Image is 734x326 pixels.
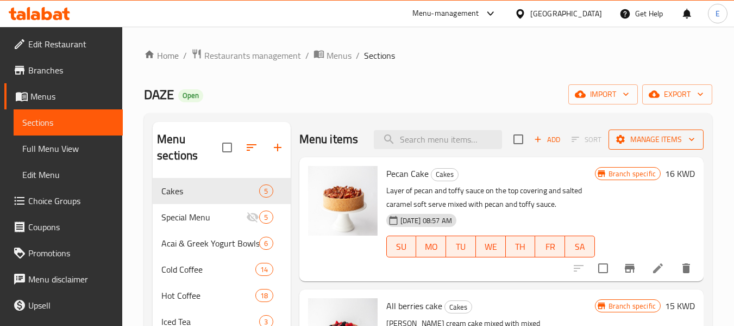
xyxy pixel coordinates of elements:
h2: Menu sections [157,131,222,164]
span: Special Menu [161,211,246,224]
a: Branches [4,57,123,83]
button: Add [530,131,564,148]
div: Cakes5 [153,178,290,204]
button: TU [446,236,476,257]
button: Branch-specific-item [617,255,643,281]
span: Full Menu View [22,142,114,155]
button: SU [386,236,417,257]
a: Menus [313,48,352,63]
span: Select to update [592,257,614,280]
div: Cakes [444,300,472,313]
span: Sections [364,49,395,62]
button: Add section [265,134,291,161]
a: Edit menu item [651,262,664,275]
div: items [259,237,273,250]
li: / [305,49,309,62]
span: Cakes [431,168,458,181]
span: E [716,8,720,20]
span: Promotions [28,247,114,260]
span: 14 [256,265,272,275]
a: Full Menu View [14,136,123,162]
span: Coupons [28,220,114,233]
span: MO [421,239,442,255]
button: delete [673,255,699,281]
span: Sections [22,116,114,129]
span: Sort sections [239,134,265,161]
button: Manage items [608,130,704,150]
span: Select section first [564,131,608,148]
span: import [577,88,629,101]
span: Manage items [617,133,695,146]
button: TH [506,236,536,257]
span: Edit Menu [22,168,114,181]
span: Select section [507,128,530,151]
span: TH [510,239,531,255]
a: Edit Menu [14,162,123,188]
a: Promotions [4,240,123,266]
span: Cakes [445,301,472,313]
h6: 16 KWD [665,166,695,181]
span: Branches [28,64,114,77]
button: FR [535,236,565,257]
span: Hot Coffee [161,289,255,302]
a: Restaurants management [191,48,301,63]
a: Coupons [4,214,123,240]
a: Menu disclaimer [4,266,123,292]
span: Upsell [28,299,114,312]
span: Acai & Greek Yogurt Bowls [161,237,259,250]
a: Upsell [4,292,123,318]
a: Choice Groups [4,188,123,214]
span: All berries cake [386,298,442,314]
h2: Menu items [299,131,359,147]
div: Special Menu5 [153,204,290,230]
span: export [651,88,704,101]
span: SU [391,239,412,255]
span: 5 [260,212,272,223]
div: Cold Coffee14 [153,256,290,282]
span: FR [539,239,561,255]
div: Acai & Greek Yogurt Bowls6 [153,230,290,256]
a: Menus [4,83,123,109]
img: Pecan Cake [308,166,378,236]
span: Cold Coffee [161,263,255,276]
div: items [255,289,273,302]
li: / [356,49,360,62]
p: Layer of pecan and toffy sauce on the top covering and salted caramel soft serve mixed with pecan... [386,184,595,211]
div: [GEOGRAPHIC_DATA] [530,8,602,20]
span: Add item [530,131,564,148]
span: [DATE] 08:57 AM [396,216,456,226]
span: Branch specific [604,301,660,311]
span: Menu disclaimer [28,273,114,286]
span: Choice Groups [28,194,114,207]
span: Select all sections [216,136,239,159]
input: search [374,130,502,149]
button: MO [416,236,446,257]
a: Edit Restaurant [4,31,123,57]
div: items [259,184,273,198]
span: 6 [260,238,272,249]
button: SA [565,236,595,257]
span: Branch specific [604,169,660,179]
li: / [183,49,187,62]
span: SA [569,239,591,255]
div: items [259,211,273,224]
h6: 15 KWD [665,298,695,313]
span: Add [532,133,562,146]
span: DAZE [144,82,174,107]
span: Open [178,91,203,100]
span: Pecan Cake [386,165,429,182]
button: export [642,84,712,104]
div: Menu-management [412,7,479,20]
button: import [568,84,638,104]
span: 18 [256,291,272,301]
a: Sections [14,109,123,136]
span: Menus [327,49,352,62]
nav: breadcrumb [144,48,712,63]
span: Restaurants management [204,49,301,62]
span: 5 [260,186,272,196]
span: Cakes [161,184,259,198]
